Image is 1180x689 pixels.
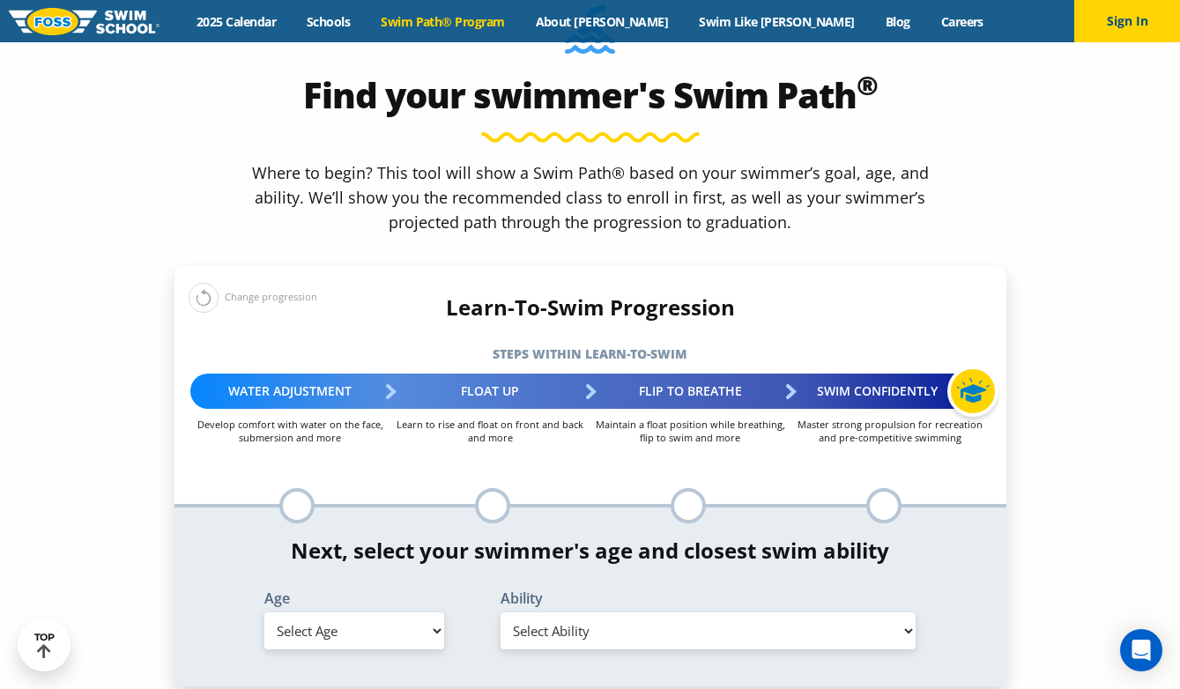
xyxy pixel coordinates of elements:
a: Schools [292,13,366,30]
p: Master strong propulsion for recreation and pre-competitive swimming [790,418,991,444]
p: Maintain a float position while breathing, flip to swim and more [590,418,790,444]
h4: Learn-To-Swim Progression [174,295,1006,320]
div: Change progression [189,282,317,313]
a: Blog [870,13,925,30]
sup: ® [857,67,878,103]
div: TOP [34,632,55,659]
p: Develop comfort with water on the face, submersion and more [190,418,390,444]
a: 2025 Calendar [182,13,292,30]
h4: Next, select your swimmer's age and closest swim ability [174,538,1006,563]
div: Flip to Breathe [590,374,790,409]
p: Where to begin? This tool will show a Swim Path® based on your swimmer’s goal, age, and ability. ... [245,160,936,234]
div: Float Up [390,374,590,409]
a: Swim Path® Program [366,13,520,30]
label: Age [264,591,444,605]
label: Ability [501,591,917,605]
div: Open Intercom Messenger [1120,629,1162,671]
div: Swim Confidently [790,374,991,409]
a: Swim Like [PERSON_NAME] [684,13,871,30]
a: About [PERSON_NAME] [520,13,684,30]
img: FOSS Swim School Logo [9,8,160,35]
div: Water Adjustment [190,374,390,409]
h5: Steps within Learn-to-Swim [174,342,1006,367]
p: Learn to rise and float on front and back and more [390,418,590,444]
a: Careers [925,13,998,30]
h2: Find your swimmer's Swim Path [174,74,1006,116]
